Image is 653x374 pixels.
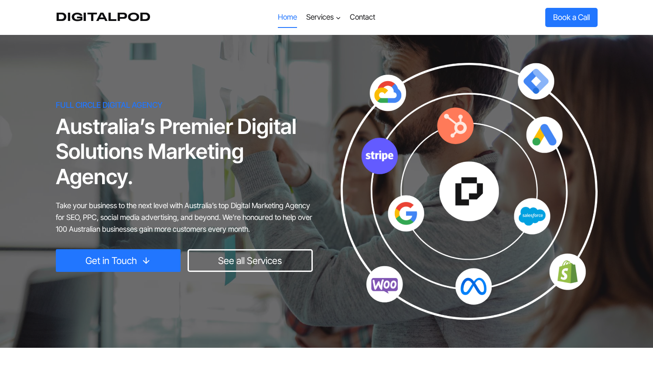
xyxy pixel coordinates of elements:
[545,8,598,27] a: Book a Call
[56,114,313,189] h1: Australia’s Premier Digital Solutions Marketing Agency.
[274,7,379,28] nav: Primary Navigation
[218,253,282,268] span: See all Services
[85,253,137,268] span: Get in Touch
[56,100,313,110] h6: FULL CIRCLE DIGITAL AGENCY
[56,249,181,272] a: Get in Touch
[188,249,313,272] a: See all Services
[341,63,598,320] img: digitalpod-hero-image - DigitalPod
[56,200,313,236] p: Take your business to the next level with Australia’s top Digital Marketing Agency for SEO, PPC, ...
[274,7,301,28] a: Home
[306,11,341,23] span: Services
[56,10,151,24] a: DigitalPod
[345,7,379,28] a: Contact
[301,7,345,28] a: Services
